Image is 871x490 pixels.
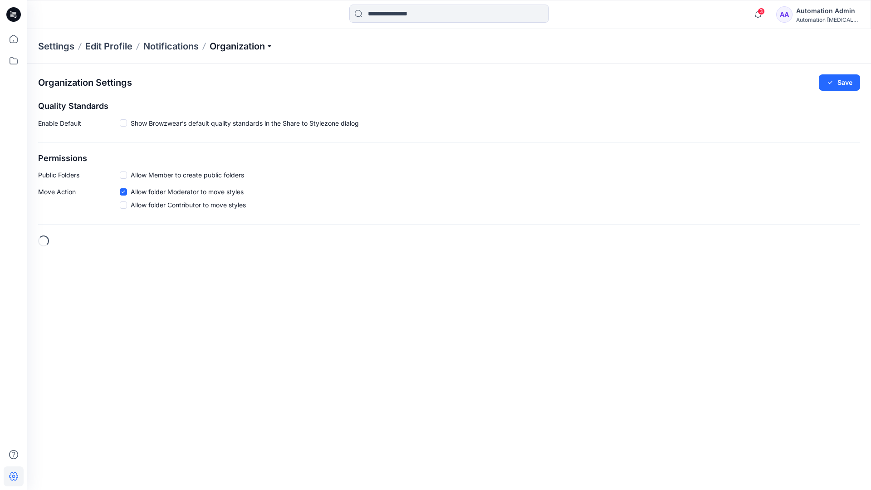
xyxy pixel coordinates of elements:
div: Automation Admin [796,5,860,16]
p: Public Folders [38,170,120,180]
p: Move Action [38,187,120,213]
h2: Quality Standards [38,102,860,111]
h2: Organization Settings [38,78,132,88]
a: Edit Profile [85,40,132,53]
span: Allow folder Moderator to move styles [131,187,244,196]
div: AA [776,6,793,23]
span: 3 [758,8,765,15]
p: Settings [38,40,74,53]
span: Allow Member to create public folders [131,170,244,180]
div: Automation [MEDICAL_DATA]... [796,16,860,23]
span: Allow folder Contributor to move styles [131,200,246,210]
button: Save [819,74,860,91]
a: Notifications [143,40,199,53]
p: Enable Default [38,118,120,132]
span: Show Browzwear’s default quality standards in the Share to Stylezone dialog [131,118,359,128]
h2: Permissions [38,154,860,163]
